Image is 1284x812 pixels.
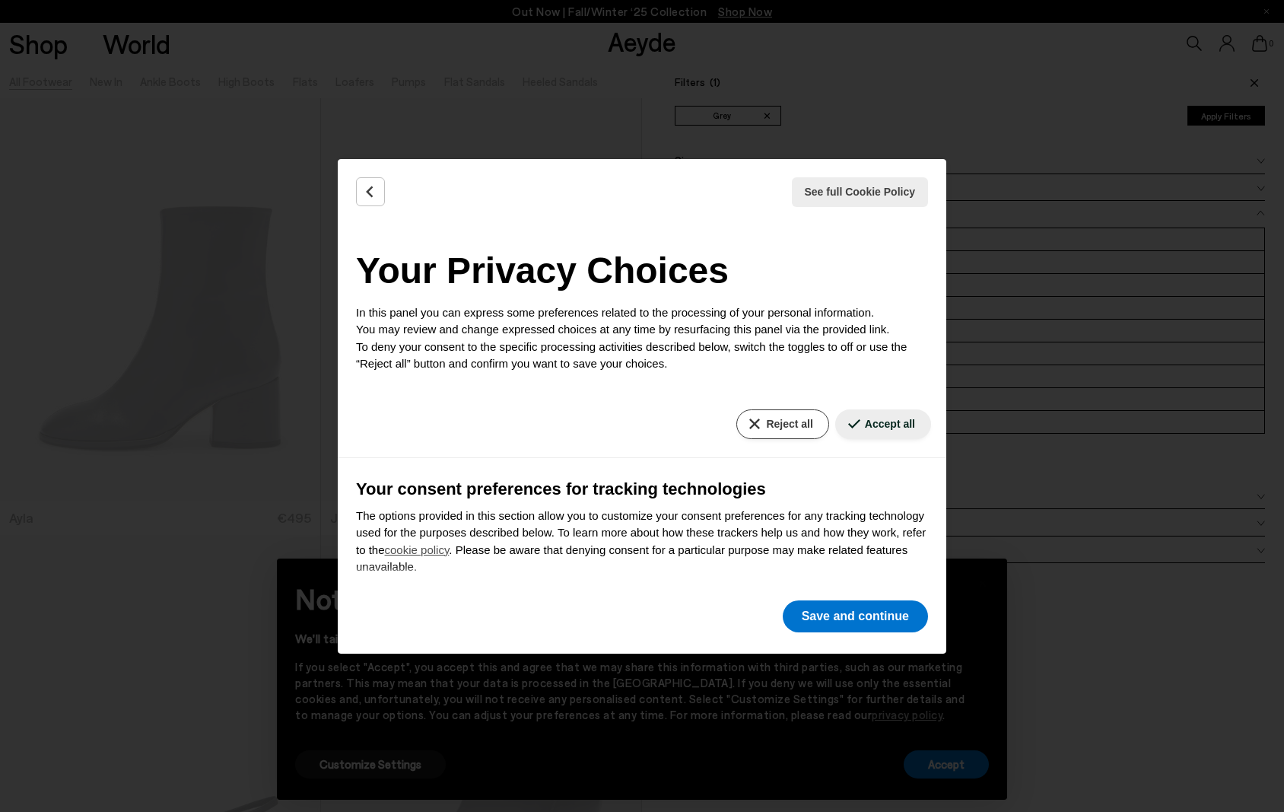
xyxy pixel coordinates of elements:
[356,304,928,373] p: In this panel you can express some preferences related to the processing of your personal informa...
[356,177,385,206] button: Back
[783,600,928,632] button: Save and continue
[356,508,928,576] p: The options provided in this section allow you to customize your consent preferences for any trac...
[385,543,450,556] a: cookie policy - link opens in a new tab
[356,476,928,502] h3: Your consent preferences for tracking technologies
[356,244,928,298] h2: Your Privacy Choices
[792,177,929,207] button: See full Cookie Policy
[736,409,828,439] button: Reject all
[835,409,931,439] button: Accept all
[805,184,916,200] span: See full Cookie Policy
